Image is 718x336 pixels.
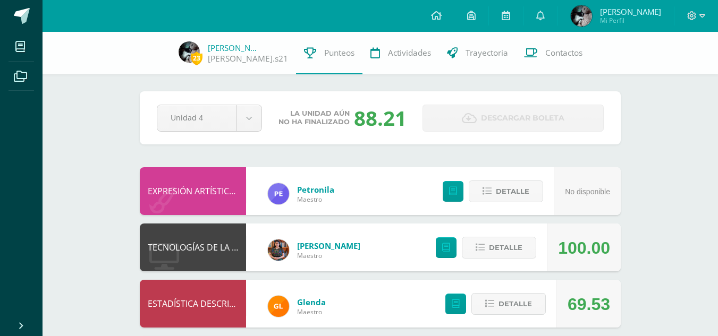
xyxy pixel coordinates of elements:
[499,294,532,314] span: Detalle
[297,195,334,204] span: Maestro
[278,109,350,126] span: La unidad aún no ha finalizado
[324,47,354,58] span: Punteos
[297,240,360,251] a: [PERSON_NAME]
[191,51,202,65] span: 23
[268,239,289,261] img: 60a759e8b02ec95d430434cf0c0a55c7.png
[565,187,610,196] span: No disponible
[140,167,246,215] div: EXPRESIÓN ARTÍSTICA (MOVIMIENTO)
[471,293,546,315] button: Detalle
[489,238,522,257] span: Detalle
[600,16,661,25] span: Mi Perfil
[297,307,326,316] span: Maestro
[558,224,610,272] div: 100.00
[516,32,590,74] a: Contactos
[388,47,431,58] span: Actividades
[140,280,246,328] div: ESTADÍSTICA DESCRIPTIVA
[157,105,261,131] a: Unidad 4
[439,32,516,74] a: Trayectoria
[179,41,200,63] img: 6cd496432c45f9fcca7cb2211ea3c11b.png
[571,5,592,27] img: 6cd496432c45f9fcca7cb2211ea3c11b.png
[545,47,582,58] span: Contactos
[362,32,439,74] a: Actividades
[297,184,334,195] a: Petronila
[496,182,529,201] span: Detalle
[297,251,360,260] span: Maestro
[208,42,261,53] a: [PERSON_NAME]
[297,297,326,307] a: Glenda
[268,296,289,317] img: 7115e4ef1502d82e30f2a52f7cb22b3f.png
[268,183,289,204] img: 5c99eb5223c44f6a28178f7daff48da6.png
[469,180,543,202] button: Detalle
[600,6,661,17] span: [PERSON_NAME]
[568,280,610,328] div: 69.53
[296,32,362,74] a: Punteos
[208,53,288,64] a: [PERSON_NAME].s21
[171,105,223,130] span: Unidad 4
[140,223,246,271] div: TECNOLOGÍAS DE LA INFORMACIÓN Y LA COMUNICACIÓN 5
[354,104,407,132] div: 88.21
[481,105,564,131] span: Descargar boleta
[462,237,536,259] button: Detalle
[466,47,508,58] span: Trayectoria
